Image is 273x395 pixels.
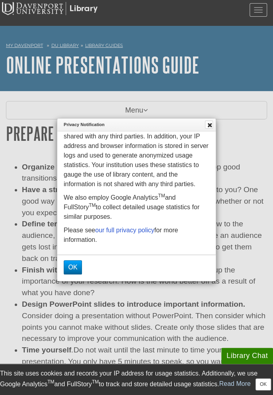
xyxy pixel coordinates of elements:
[95,227,154,233] a: our full privacy policy
[64,121,195,128] span: Privacy Notification
[64,113,209,189] p: To use this platform, the system writes one or more cookies in your browser. These cookies are no...
[64,193,209,222] p: We also employ Google Analytics and FullStory to collect detailed usage statistics for similar pu...
[47,379,54,385] sup: TM
[64,260,82,274] button: OK
[158,193,165,198] sup: TM
[255,378,271,390] button: Close
[219,380,251,387] a: Read More
[64,226,209,245] p: Please see for more information.
[89,202,96,208] sup: TM
[92,379,99,385] sup: TM
[221,348,273,364] button: Library Chat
